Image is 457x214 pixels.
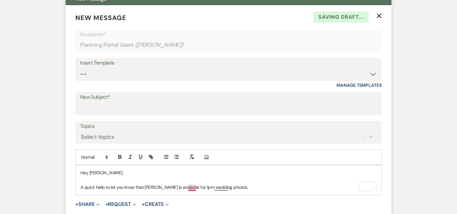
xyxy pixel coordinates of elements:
[75,202,100,207] button: Share
[135,41,184,49] span: ( [PERSON_NAME] )
[105,202,136,207] button: Request
[75,14,126,22] span: New Message
[80,30,377,39] p: Recipients*
[80,58,377,68] div: Insert Template
[80,39,377,51] div: Planning Portal Users
[80,93,377,102] label: New Subject*
[105,202,108,207] span: +
[80,122,377,131] label: Topics
[80,169,377,176] p: Hey [PERSON_NAME],
[142,202,145,207] span: +
[336,82,382,88] a: Manage Templates
[80,184,377,191] p: A quick hello to let you know that [PERSON_NAME] is available for 1pm wedding photo's.
[75,202,78,207] span: +
[76,165,381,195] div: To enrich screen reader interactions, please activate Accessibility in Grammarly extension settings
[313,12,369,23] span: Saving draft...
[142,202,169,207] button: Create
[81,133,114,141] div: Select topics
